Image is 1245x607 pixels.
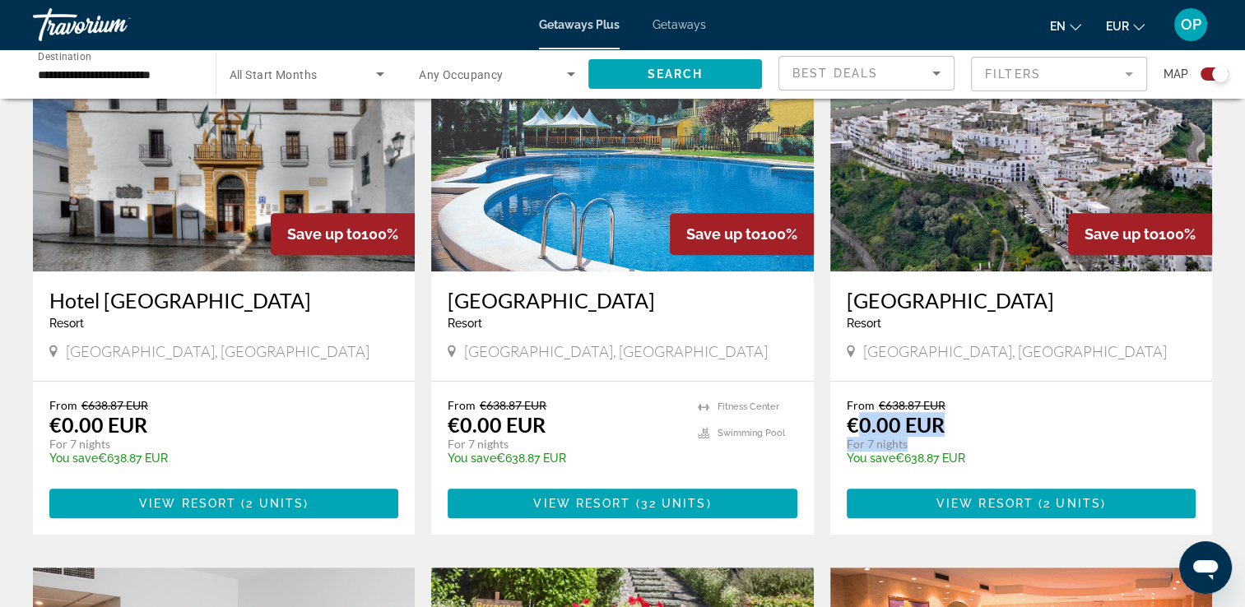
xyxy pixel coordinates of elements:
[287,225,361,243] span: Save up to
[686,225,760,243] span: Save up to
[1106,20,1129,33] span: EUR
[49,317,84,330] span: Resort
[879,398,945,412] span: €638.87 EUR
[847,412,945,437] p: €0.00 EUR
[630,497,711,510] span: ( )
[480,398,546,412] span: €638.87 EUR
[653,18,706,31] a: Getaways
[936,497,1034,510] span: View Resort
[792,63,941,83] mat-select: Sort by
[448,398,476,412] span: From
[792,67,878,80] span: Best Deals
[847,452,1179,465] p: €638.87 EUR
[81,398,148,412] span: €638.87 EUR
[448,452,681,465] p: €638.87 EUR
[588,59,763,89] button: Search
[539,18,620,31] a: Getaways Plus
[847,489,1196,518] button: View Resort(2 units)
[718,428,785,438] span: Swimming Pool
[33,3,197,46] a: Travorium
[49,412,147,437] p: €0.00 EUR
[1164,63,1188,86] span: Map
[431,8,813,271] img: 3053E01X.jpg
[246,497,304,510] span: 2 units
[647,67,703,81] span: Search
[49,288,398,313] a: Hotel [GEOGRAPHIC_DATA]
[448,437,681,452] p: For 7 nights
[448,288,797,313] a: [GEOGRAPHIC_DATA]
[1050,20,1066,33] span: en
[448,317,482,330] span: Resort
[971,56,1147,92] button: Filter
[847,452,895,465] span: You save
[1085,225,1159,243] span: Save up to
[847,288,1196,313] a: [GEOGRAPHIC_DATA]
[448,489,797,518] button: View Resort(32 units)
[49,452,382,465] p: €638.87 EUR
[230,68,318,81] span: All Start Months
[49,398,77,412] span: From
[1068,213,1212,255] div: 100%
[448,412,546,437] p: €0.00 EUR
[847,317,881,330] span: Resort
[718,401,779,412] span: Fitness Center
[1043,497,1101,510] span: 2 units
[1181,16,1201,33] span: OP
[847,398,875,412] span: From
[66,342,369,360] span: [GEOGRAPHIC_DATA], [GEOGRAPHIC_DATA]
[830,8,1212,271] img: S231E01X.jpg
[670,213,814,255] div: 100%
[1050,14,1081,38] button: Change language
[419,68,504,81] span: Any Occupancy
[1179,541,1232,594] iframe: Button to launch messaging window
[448,452,496,465] span: You save
[38,50,91,62] span: Destination
[33,8,415,271] img: S230E01X.jpg
[1106,14,1145,38] button: Change currency
[49,489,398,518] button: View Resort(2 units)
[236,497,309,510] span: ( )
[1169,7,1212,42] button: User Menu
[464,342,768,360] span: [GEOGRAPHIC_DATA], [GEOGRAPHIC_DATA]
[847,437,1179,452] p: For 7 nights
[533,497,630,510] span: View Resort
[49,437,382,452] p: For 7 nights
[49,452,98,465] span: You save
[863,342,1167,360] span: [GEOGRAPHIC_DATA], [GEOGRAPHIC_DATA]
[139,497,236,510] span: View Resort
[641,497,707,510] span: 32 units
[271,213,415,255] div: 100%
[1034,497,1106,510] span: ( )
